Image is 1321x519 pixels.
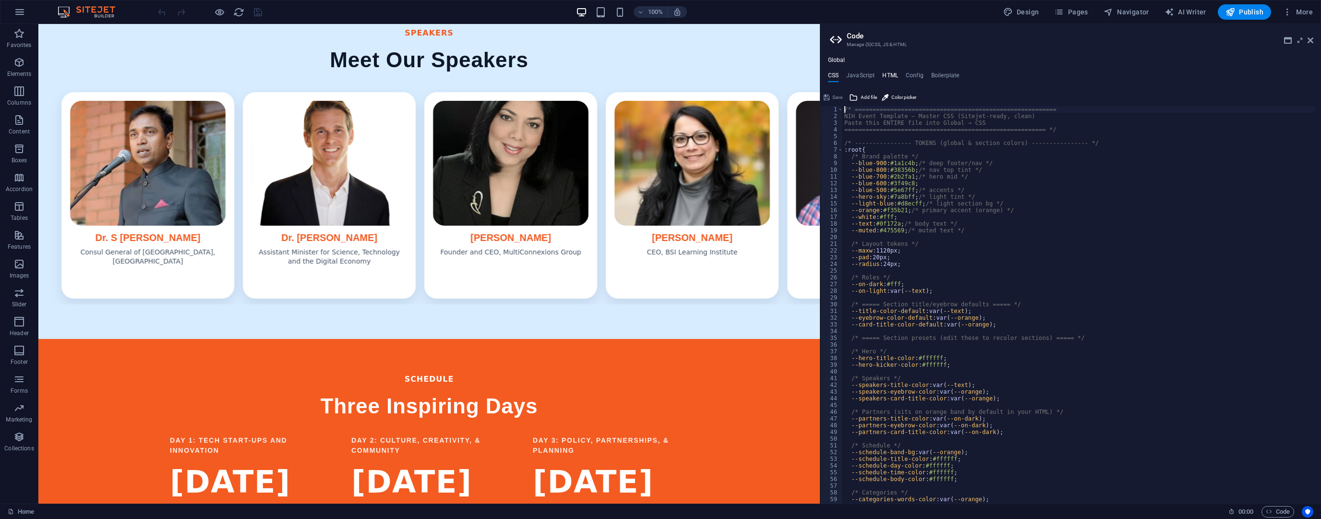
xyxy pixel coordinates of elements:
div: 49 [821,429,843,435]
span: Design [1003,7,1039,17]
div: 17 [821,214,843,220]
div: 19 [821,227,843,234]
div: 44 [821,395,843,402]
h2: Three Inspiring Days [132,366,650,398]
div: 58 [821,489,843,496]
button: Add file [848,92,878,103]
i: Reload page [233,7,244,18]
h6: Session time [1228,506,1254,518]
p: Favorites [7,41,31,49]
button: Pages [1050,4,1092,20]
div: 5 [821,133,843,140]
h4: JavaScript [846,72,875,83]
div: 24 [821,261,843,267]
h4: Boilerplate [931,72,960,83]
img: Dr. S Janakiraman [31,77,186,202]
div: 16 [821,207,843,214]
span: : [1245,508,1247,515]
div: 4 [821,126,843,133]
div: 56 [821,476,843,483]
div: Speakers [132,3,650,15]
p: Slider [12,301,27,308]
div: 18 [821,220,843,227]
div: 20 [821,234,843,241]
div: 8 [821,153,843,160]
img: James Stewart [757,77,912,202]
h2: Meet Our Speakers [132,20,650,52]
h4: CSS [828,72,839,83]
div: 2 [821,113,843,120]
p: Founder and CEO, MultiConnexions Group [394,224,549,233]
div: 51 [821,442,843,449]
h4: Config [906,72,924,83]
img: Dr. Andrew Charlton [212,77,368,202]
span: More [1283,7,1313,17]
p: Footer [11,358,28,366]
img: Sheba Nandkeolyar [394,77,549,202]
p: Consul General of [GEOGRAPHIC_DATA], [GEOGRAPHIC_DATA] [31,224,186,242]
div: 3 [821,120,843,126]
div: 29 [821,294,843,301]
p: Content [9,128,30,135]
div: 40 [821,368,843,375]
div: 48 [821,422,843,429]
div: 27 [821,281,843,288]
h4: HTML [882,72,898,83]
div: 7 [821,146,843,153]
div: 31 [821,308,843,314]
p: Elements [7,70,32,78]
h3: [PERSON_NAME] [394,206,549,221]
h3: [PERSON_NAME] [757,206,912,221]
div: 35 [821,335,843,341]
p: Collections [4,445,34,452]
p: Columns [7,99,31,107]
p: Marketing [6,416,32,423]
div: 22 [821,247,843,254]
button: Design [999,4,1043,20]
div: 10 [821,167,843,173]
div: 14 [821,193,843,200]
p: Startup mentor and investor [757,224,912,233]
button: Click here to leave preview mode and continue editing [214,6,225,18]
span: [DATE] [494,435,650,482]
div: 9 [821,160,843,167]
div: Schedule [132,350,650,362]
div: 36 [821,341,843,348]
p: Forms [11,387,28,395]
span: Code [1266,506,1290,518]
button: More [1279,4,1317,20]
h3: [PERSON_NAME] [575,206,731,221]
button: Publish [1218,4,1271,20]
button: Color picker [880,92,918,103]
p: Assistant Minister for Science, Technology and the Digital Economy [212,224,368,242]
span: Add file [861,92,877,103]
h3: Manage (S)CSS, JS & HTML [847,40,1294,49]
div: 50 [821,435,843,442]
div: 28 [821,288,843,294]
div: 55 [821,469,843,476]
h2: Code [847,32,1313,40]
div: 60 [821,503,843,509]
button: reload [233,6,244,18]
button: Code [1261,506,1294,518]
div: 13 [821,187,843,193]
p: Header [10,329,29,337]
div: Design (Ctrl+Alt+Y) [999,4,1043,20]
span: Navigator [1104,7,1149,17]
div: 21 [821,241,843,247]
div: 11 [821,173,843,180]
span: Pages [1054,7,1088,17]
div: 43 [821,388,843,395]
div: 23 [821,254,843,261]
div: 54 [821,462,843,469]
div: 46 [821,409,843,415]
div: 47 [821,415,843,422]
button: Navigator [1100,4,1153,20]
img: Kala Philip [575,77,731,202]
button: Usercentrics [1302,506,1313,518]
div: 53 [821,456,843,462]
h3: Dr. S [PERSON_NAME] [31,206,186,221]
p: Boxes [12,157,27,164]
div: 45 [821,402,843,409]
div: 38 [821,355,843,362]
